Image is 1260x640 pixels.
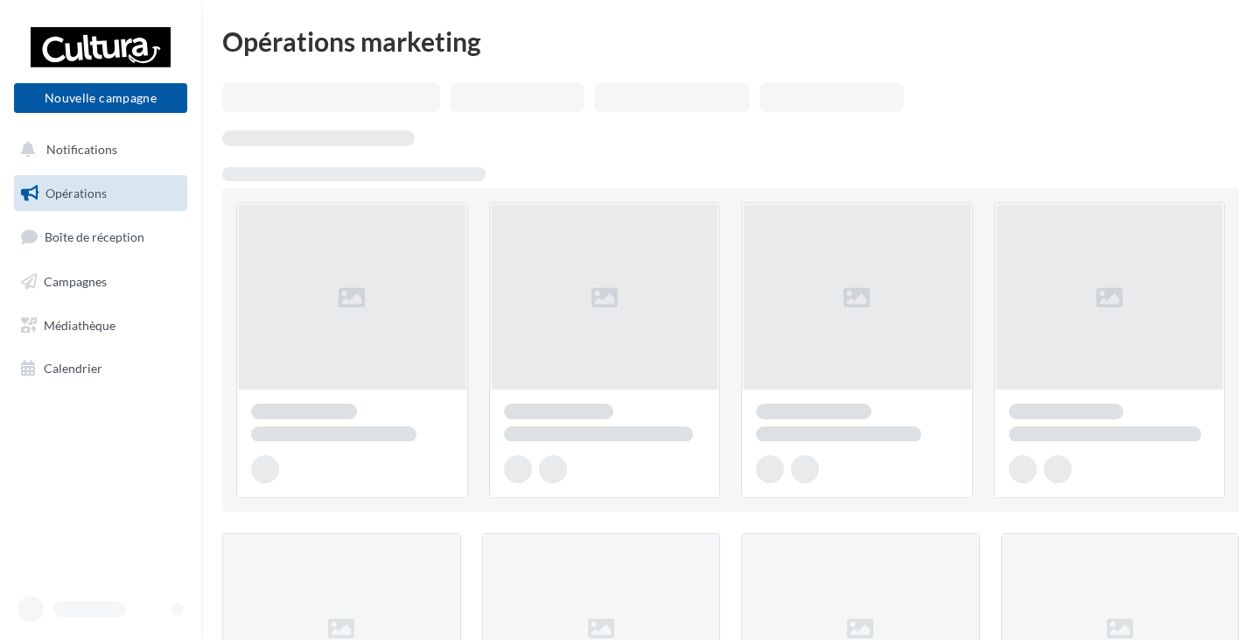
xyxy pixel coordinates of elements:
a: Boîte de réception [10,218,191,256]
span: Médiathèque [44,317,115,332]
span: Opérations [45,186,107,200]
span: Campagnes [44,274,107,289]
span: Notifications [46,142,117,157]
button: Notifications [10,131,184,168]
div: Opérations marketing [222,28,1239,54]
a: Médiathèque [10,307,191,344]
button: Nouvelle campagne [14,83,187,113]
a: Campagnes [10,264,191,300]
a: Calendrier [10,350,191,387]
span: Calendrier [44,361,102,376]
span: Boîte de réception [45,229,144,244]
a: Opérations [10,175,191,212]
